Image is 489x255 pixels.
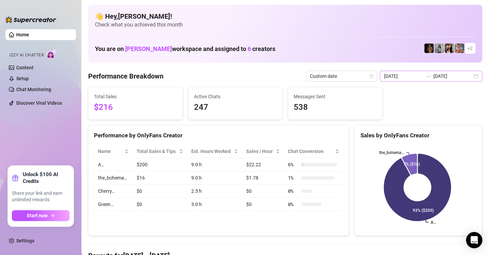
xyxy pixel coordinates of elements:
[433,72,472,80] input: End date
[16,238,34,243] a: Settings
[9,52,44,58] span: Izzy AI Chatter
[194,101,277,114] span: 247
[88,71,163,81] h4: Performance Breakdown
[187,171,242,185] td: 9.0 h
[360,131,476,140] div: Sales by OnlyFans Creator
[425,73,431,79] span: to
[466,232,482,248] div: Open Intercom Messenger
[12,210,70,221] button: Start nowarrow-right
[27,213,47,218] span: Start now
[445,44,454,53] img: AdelDahan
[16,100,62,106] a: Discover Viral Videos
[98,148,123,155] span: Name
[288,201,299,208] span: 0 %
[288,161,299,168] span: 6 %
[133,158,187,171] td: $200
[95,21,475,29] span: Check what you achieved this month
[248,45,251,52] span: 6
[125,45,172,52] span: [PERSON_NAME]
[12,190,70,203] span: Share your link and earn unlimited rewards
[95,45,275,53] h1: You are on workspace and assigned to creators
[133,198,187,211] td: $0
[94,185,133,198] td: Cherry…
[94,198,133,211] td: Green…
[294,93,377,100] span: Messages Sent
[16,87,51,92] a: Chat Monitoring
[369,74,373,78] span: calendar
[94,171,133,185] td: the_bohema…
[424,44,434,53] img: the_bohema
[242,185,284,198] td: $0
[16,32,29,37] a: Home
[94,93,177,100] span: Total Sales
[94,158,133,171] td: A…
[23,171,70,185] strong: Unlock $100 AI Credits
[288,187,299,195] span: 0 %
[467,45,473,52] span: + 2
[242,145,284,158] th: Sales / Hour
[434,44,444,53] img: A
[133,145,187,158] th: Total Sales & Tips
[16,76,29,81] a: Setup
[133,185,187,198] td: $0
[425,73,431,79] span: swap-right
[187,185,242,198] td: 2.5 h
[310,71,373,81] span: Custom date
[94,145,133,158] th: Name
[137,148,178,155] span: Total Sales & Tips
[187,158,242,171] td: 9.0 h
[242,158,284,171] td: $22.22
[94,131,343,140] div: Performance by OnlyFans Creator
[50,213,55,218] span: arrow-right
[288,174,299,182] span: 1 %
[242,198,284,211] td: $0
[242,171,284,185] td: $1.78
[12,174,19,181] span: gift
[284,145,344,158] th: Chat Conversion
[246,148,274,155] span: Sales / Hour
[5,16,56,23] img: logo-BBDzfeDw.svg
[94,101,177,114] span: $216
[16,65,34,70] a: Content
[46,49,57,59] img: AI Chatter
[384,72,423,80] input: Start date
[379,150,404,155] text: the_bohema…
[187,198,242,211] td: 3.0 h
[133,171,187,185] td: $16
[288,148,334,155] span: Chat Conversion
[95,12,475,21] h4: 👋 Hey, [PERSON_NAME] !
[455,44,464,53] img: Yarden
[191,148,233,155] div: Est. Hours Worked
[294,101,377,114] span: 538
[194,93,277,100] span: Active Chats
[431,220,436,225] text: A…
